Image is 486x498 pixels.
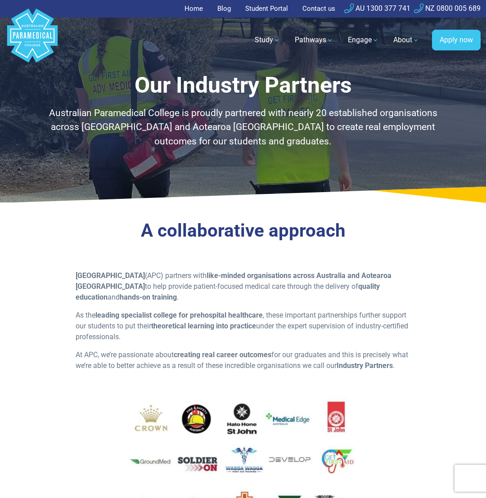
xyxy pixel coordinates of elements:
a: Apply now [432,30,481,50]
a: Study [249,27,286,53]
a: Engage [342,27,384,53]
p: At APC, we’re passionate about for our graduates and this is precisely what we’re able to better ... [76,350,410,371]
strong: creating real career outcomes [174,350,271,359]
h1: Our Industry Partners [41,72,445,99]
a: AU 1300 377 741 [344,4,410,13]
p: Australian Paramedical College is proudly partnered with nearly 20 established organisations acro... [41,106,445,148]
h3: A collaborative approach [41,220,445,242]
strong: Industry Partners [337,361,393,370]
strong: theoretical learning into practice [151,322,256,330]
a: Australian Paramedical College [5,18,59,63]
p: As the , these important partnerships further support our students to put their under the expert ... [76,310,410,342]
a: NZ 0800 005 689 [414,4,481,13]
strong: hands-on training [120,293,177,301]
a: Pathways [289,27,339,53]
p: (APC) partners with to help provide patient-focused medical care through the delivery of and . [76,270,410,303]
strong: leading specialist college for prehospital healthcare [95,311,263,319]
a: About [388,27,425,53]
strong: [GEOGRAPHIC_DATA] [76,271,145,280]
strong: like-minded organisations across [207,271,315,280]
